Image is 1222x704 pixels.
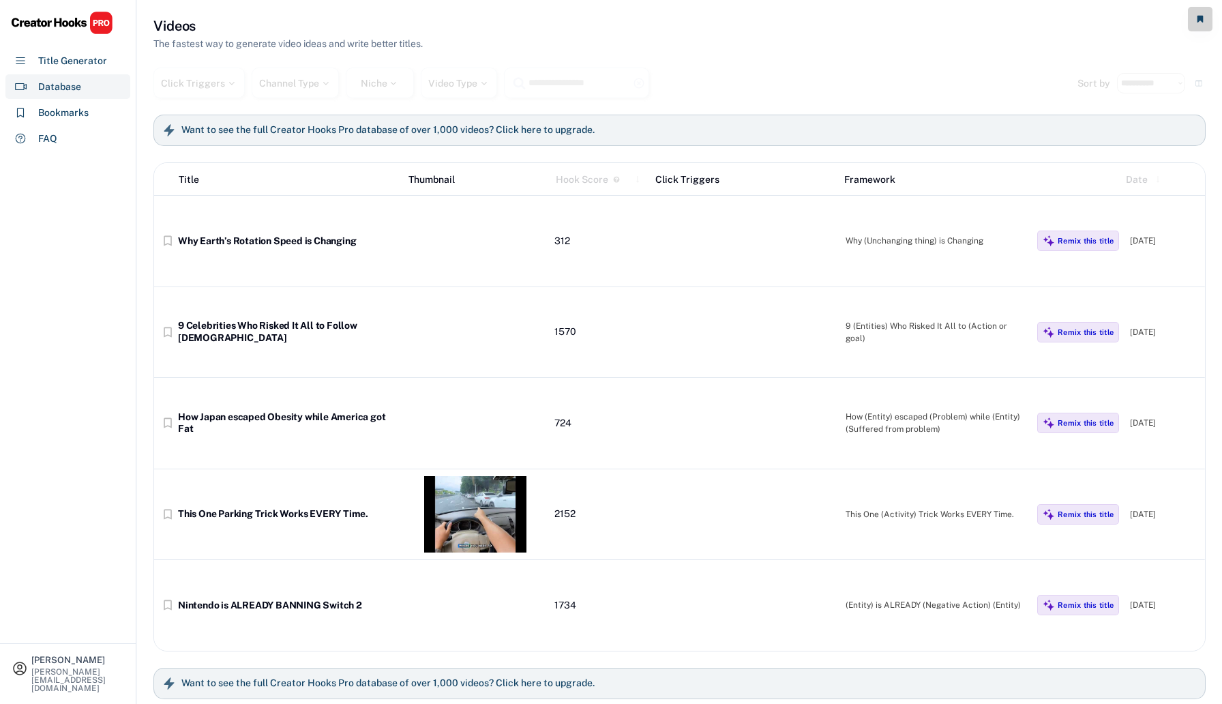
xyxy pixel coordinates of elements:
div: How (Entity) escaped (Problem) while (Entity) (Suffered from problem) [846,411,1026,435]
div: This One Parking Trick Works EVERY Time. [178,508,396,520]
h3: Videos [153,16,196,35]
button: bookmark_border [161,234,175,248]
div: How Japan escaped Obesity while America got Fat [178,411,396,435]
div: 1734 [554,600,643,612]
img: yH5BAEAAAAALAAAAAABAAEAAAIBRAA7 [407,385,543,462]
div: This One (Activity) Trick Works EVERY Time. [846,508,1026,520]
div: [PERSON_NAME] [31,656,124,664]
button: bookmark_border [161,598,175,612]
div: Remix this title [1058,418,1114,428]
img: CHPRO%20Logo.svg [11,11,113,35]
img: MagicMajor%20%28Purple%29.svg [1043,326,1055,338]
div: Channel Type [259,78,331,88]
div: [PERSON_NAME][EMAIL_ADDRESS][DOMAIN_NAME] [31,668,124,692]
div: 724 [554,417,643,430]
img: thumbnail%20%2864%29.jpg [407,476,543,553]
div: Thumbnail [408,173,545,187]
img: yH5BAEAAAAALAAAAAABAAEAAAIBRAA7 [407,294,543,371]
div: FAQ [38,132,57,146]
div: (Entity) is ALREADY (Negative Action) (Entity) [846,599,1026,611]
h6: Want to see the full Creator Hooks Pro database of over 1,000 videos? Click here to upgrade. [181,124,595,136]
div: Remix this title [1058,600,1114,610]
div: Why (Unchanging thing) is Changing [846,235,1026,247]
img: MagicMajor%20%28Purple%29.svg [1043,599,1055,611]
div: [DATE] [1130,599,1198,611]
div: 9 (Entities) Who Risked It All to (Action or goal) [846,320,1026,344]
div: Title Generator [38,54,107,68]
div: Click Triggers [161,78,237,88]
div: Click Triggers [655,173,833,187]
div: [DATE] [1130,235,1198,247]
img: MagicMajor%20%28Purple%29.svg [1043,417,1055,429]
div: Remix this title [1058,327,1114,337]
div: [DATE] [1130,508,1198,520]
div: Nintendo is ALREADY BANNING Switch 2 [178,600,396,612]
h6: Want to see the full Creator Hooks Pro database of over 1,000 videos? Click here to upgrade. [181,677,595,690]
button: bookmark_border [161,325,175,339]
div: Why Earth’s Rotation Speed is Changing [178,235,396,248]
div: Bookmarks [38,106,89,120]
button: bookmark_border [161,508,175,521]
img: yH5BAEAAAAALAAAAAABAAEAAAIBRAA7 [407,567,543,644]
div: [DATE] [1130,417,1198,429]
div: Database [38,80,81,94]
div: Date [1126,173,1148,187]
div: [DATE] [1130,326,1198,338]
div: Title [179,173,199,187]
img: MagicMajor%20%28Purple%29.svg [1043,508,1055,520]
button: highlight_remove [633,77,645,89]
div: The fastest way to generate video ideas and write better titles. [153,37,423,51]
div: Niche [361,78,400,88]
div: 9 Celebrities Who Risked It All to Follow [DEMOGRAPHIC_DATA] [178,320,396,344]
div: 312 [554,235,643,248]
div: Framework [844,173,1022,187]
div: Video Type [428,78,490,88]
img: yH5BAEAAAAALAAAAAABAAEAAAIBRAA7 [407,203,543,280]
div: Remix this title [1058,236,1114,246]
div: Sort by [1077,78,1110,88]
div: 1570 [554,326,643,338]
div: Remix this title [1058,510,1114,519]
div: 2152 [554,508,643,520]
img: MagicMajor%20%28Purple%29.svg [1043,235,1055,247]
button: bookmark_border [161,416,175,430]
div: Hook Score [556,173,608,187]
